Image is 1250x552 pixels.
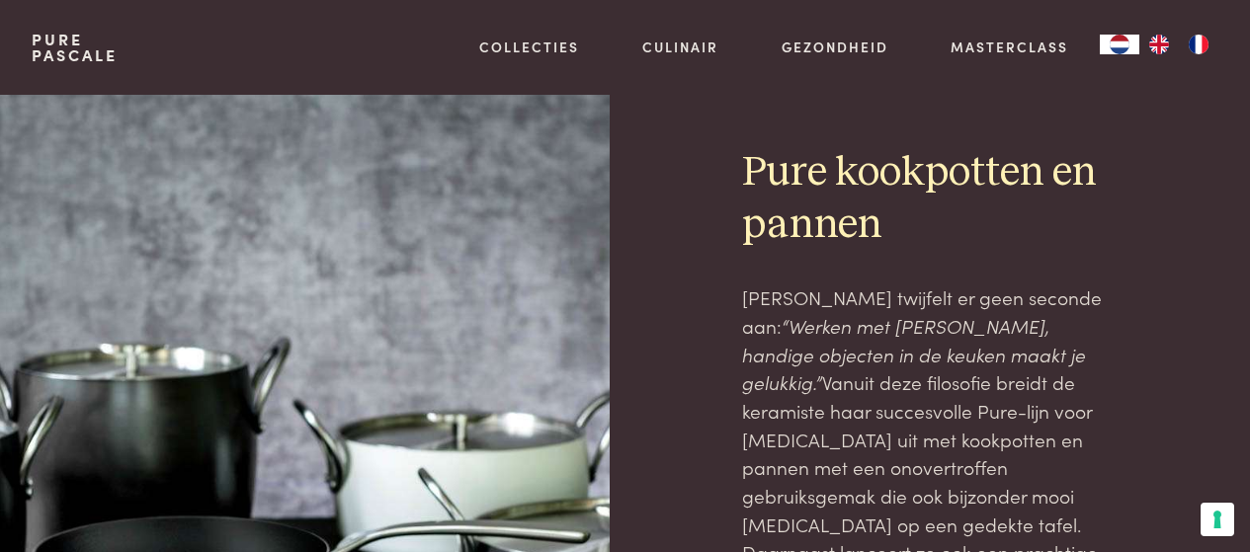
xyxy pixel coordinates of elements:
[1100,35,1139,54] div: Language
[1179,35,1218,54] a: FR
[782,37,888,57] a: Gezondheid
[1139,35,1179,54] a: EN
[742,147,1117,252] h2: Pure kookpotten en pannen
[32,32,118,63] a: PurePascale
[742,312,1086,395] em: “Werken met [PERSON_NAME], handige objecten in de keuken maakt je gelukkig.”
[1100,35,1139,54] a: NL
[1201,503,1234,536] button: Uw voorkeuren voor toestemming voor trackingtechnologieën
[1100,35,1218,54] aside: Language selected: Nederlands
[951,37,1068,57] a: Masterclass
[479,37,579,57] a: Collecties
[1139,35,1218,54] ul: Language list
[642,37,718,57] a: Culinair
